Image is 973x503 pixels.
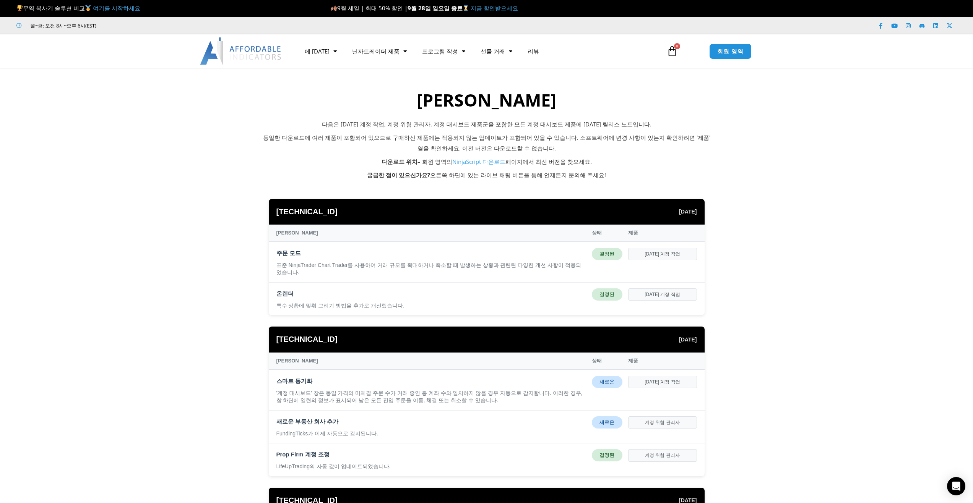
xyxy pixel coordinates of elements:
[599,291,614,297] font: 결정된
[628,230,638,236] font: 제품
[414,42,473,60] a: 프로그램 작성
[505,158,592,165] font: 페이지에서 최신 버전을 찾으세요.
[200,37,282,65] img: LogoAI | 저렴한 지표 – NinjaTrader
[599,419,614,425] font: 새로운
[276,262,582,276] font: 표준 NinjaTrader Chart Trader를 사용하여 거래 규모를 확대하거나 축소할 때 발생하는 상황과 관련된 다양한 개선 사항이 적용되었습니다.
[655,40,689,62] a: 0
[276,207,338,216] font: [TECHNICAL_ID]
[408,4,463,12] font: 9월 28일 일요일 종료
[417,158,452,165] font: – 회원 영역의
[709,44,752,59] a: 회원 영역
[528,47,539,55] font: 리뷰
[23,4,85,12] font: 무역 복사기 솔루션 비교
[679,209,697,215] font: [DATE]
[592,230,602,236] font: 상태
[276,430,378,437] font: FundingTicks가 이제 자동으로 감지됩니다.
[322,120,651,128] font: 다음은 [DATE] 계정 작업, 계정 위험 관리자, 계정 대시보드 제품군을 포함한 모든 계정 대시보드 제품에 [DATE] 릴리스 노트입니다.
[276,358,318,364] font: [PERSON_NAME]
[717,47,744,55] font: 회원 영역
[276,302,404,309] font: 특수 상황에 맞춰 그리기 방법을 추가로 개선했습니다.
[297,42,344,60] a: 에 [DATE]
[599,251,614,257] font: 결정된
[471,4,518,12] a: 지금 할인받으세요
[645,453,680,458] font: 계정 위험 관리자
[645,379,680,385] font: [DATE] 계정 작업
[422,47,458,55] font: 프로그램 작성
[599,452,614,458] font: 결정된
[276,463,391,469] font: LifeUpTrading의 자동 값이 업데이트되었습니다.
[452,158,505,165] a: NinjaScript 다운로드
[947,477,965,495] div: 인터콤 메신저 열기
[297,42,658,60] nav: 메뉴
[645,292,680,297] font: [DATE] 계정 작업
[676,43,678,49] font: 0
[344,42,414,60] a: 닌자트레이더 제품
[481,47,505,55] font: 선물 거래
[520,42,547,60] a: 리뷰
[463,5,469,11] img: ⌛
[599,379,614,385] font: 새로운
[263,134,710,152] font: 동일한 다운로드에 여러 제품이 포함되어 있으므로 구매하신 제품에는 적용되지 않는 업데이트가 포함되어 있을 수 있습니다. 소프트웨어에 변경 사항이 있는지 확인하려면 '제품' 열...
[276,418,339,425] font: 새로운 부동산 회사 추가
[85,5,91,11] img: 🥇
[592,358,602,364] font: 상태
[645,251,680,257] font: [DATE] 계정 작업
[30,22,96,29] font: 월~금: 오전 8시~오후 6시(EST)
[473,42,520,60] a: 선물 거래
[382,158,417,165] font: 다운로드 위치
[337,4,408,12] font: 9월 세일 | 최대 50% 할인 |
[679,336,697,343] font: [DATE]
[17,5,23,11] img: 🏆
[331,5,337,11] img: 🍂
[430,171,606,179] font: 오른쪽 하단에 있는 라이브 채팅 버튼을 통해 언제든지 문의해 주세요!
[276,390,583,404] font: '계정 대시보드' 창은 동일 가격의 미체결 주문 수가 거래 중인 총 계좌 수와 일치하지 않을 경우 자동으로 감지합니다. 이러한 경우, 창 하단에 일련의 정보가 표시되어 남은 ...
[276,451,330,458] font: Prop Firm 계정 조정
[276,230,318,236] font: [PERSON_NAME]
[276,378,312,384] font: 스마트 동기화
[628,358,638,364] font: 제품
[417,88,556,112] font: [PERSON_NAME]
[352,47,400,55] font: 닌자트레이더 제품
[107,22,222,29] iframe: Trustpilot에서 제공하는 고객 리뷰
[367,171,430,179] font: 궁금한 점이 있으신가요?
[305,47,330,55] font: 에 [DATE]
[645,420,680,425] font: 계정 위험 관리자
[93,4,140,12] a: 여기를 시작하세요
[276,335,338,343] font: [TECHNICAL_ID]
[276,250,301,256] font: 주문 모드
[276,290,294,297] font: 온렌더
